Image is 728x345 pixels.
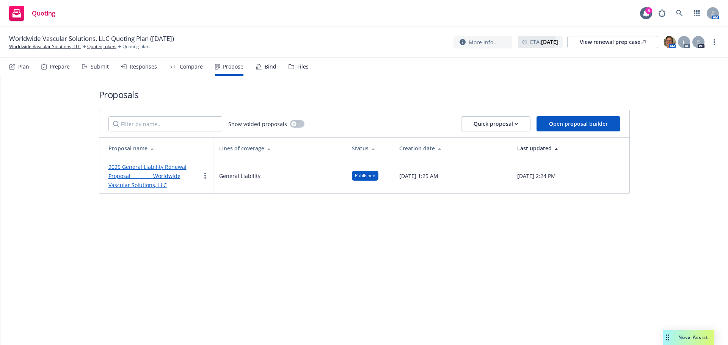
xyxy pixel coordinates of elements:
button: More info... [453,36,512,48]
div: Prepare [50,64,70,70]
h1: Proposals [99,88,630,101]
span: Show voided proposals [228,120,287,128]
a: Switch app [689,6,704,21]
div: Submit [91,64,109,70]
a: 2025 General Liability Renewal Proposal Worldwide Vascular Solutions, LLC [108,163,187,189]
span: [DATE] 1:25 AM [399,172,438,180]
a: View renewal prep case [567,36,658,48]
span: Quoting [32,10,55,16]
span: [DATE] 2:24 PM [517,172,556,180]
a: Report a Bug [654,6,670,21]
button: Quick proposal [461,116,530,131]
span: Published [355,172,375,179]
input: Filter by name... [108,116,222,131]
div: Drag to move [663,330,672,345]
div: Last updated [517,144,623,152]
div: 5 [645,7,652,14]
span: Quoting plan [122,43,149,50]
div: Status [352,144,387,152]
div: Plan [18,64,29,70]
a: Search [672,6,687,21]
button: Nova Assist [663,330,714,345]
div: Responses [130,64,157,70]
span: General Liability [219,172,260,180]
span: Open proposal builder [549,120,608,127]
a: Quoting plans [87,43,116,50]
a: more [710,37,719,47]
div: View renewal prep case [580,36,646,48]
span: Worldwide Vascular Solutions, LLC Quoting Plan ([DATE]) [9,34,174,43]
a: Quoting [6,3,58,24]
div: Bind [265,64,276,70]
a: more [201,171,210,180]
span: Nova Assist [678,334,708,340]
div: Proposal name [108,144,207,152]
div: Creation date [399,144,505,152]
div: Compare [180,64,203,70]
span: ETA : [530,38,558,46]
img: photo [664,36,676,48]
div: Lines of coverage [219,144,340,152]
span: More info... [469,38,498,46]
div: Propose [223,64,243,70]
a: Worldwide Vascular Solutions, LLC [9,43,81,50]
div: Files [297,64,309,70]
strong: [DATE] [541,38,558,45]
button: Open proposal builder [537,116,620,131]
span: L [682,38,686,46]
div: Quick proposal [474,117,518,131]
